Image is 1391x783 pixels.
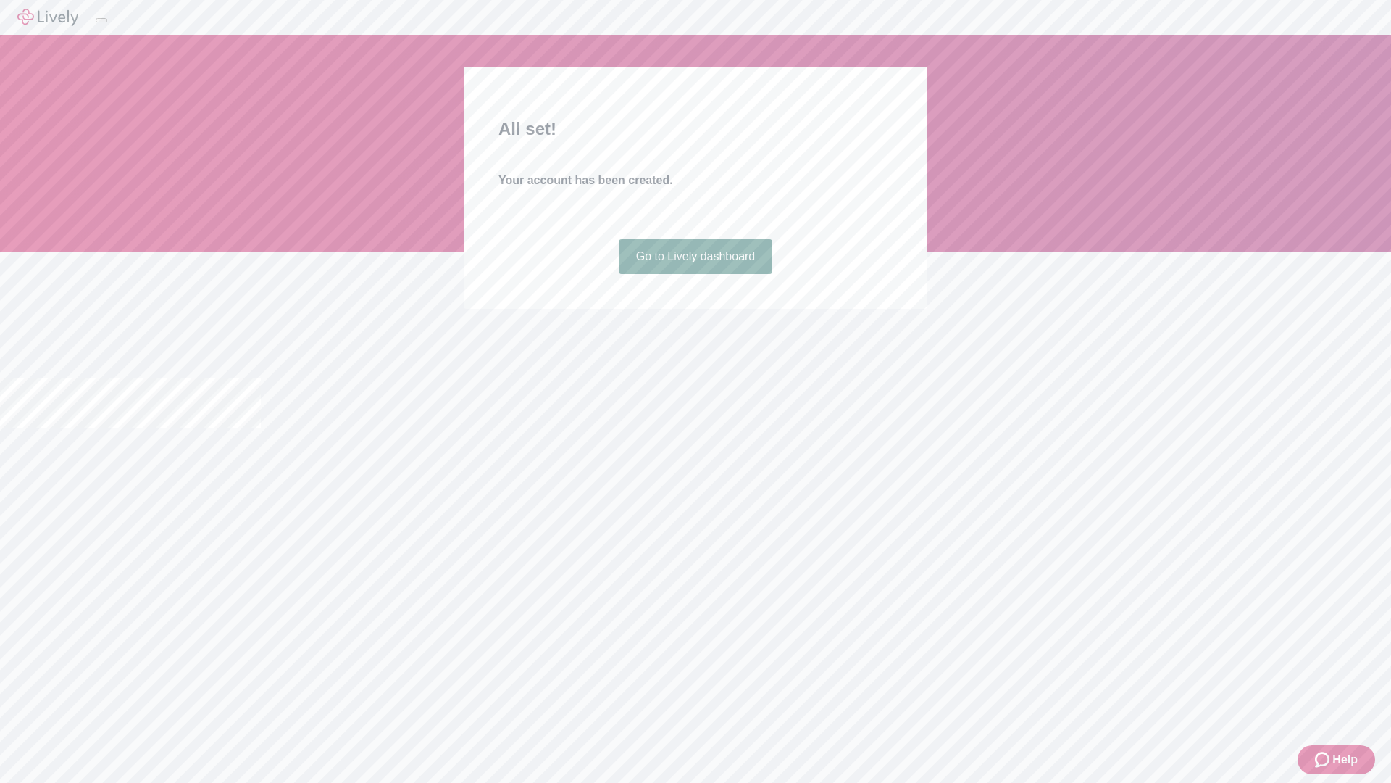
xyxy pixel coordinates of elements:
[1332,751,1358,768] span: Help
[498,116,893,142] h2: All set!
[619,239,773,274] a: Go to Lively dashboard
[1298,745,1375,774] button: Zendesk support iconHelp
[17,9,78,26] img: Lively
[498,172,893,189] h4: Your account has been created.
[96,18,107,22] button: Log out
[1315,751,1332,768] svg: Zendesk support icon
